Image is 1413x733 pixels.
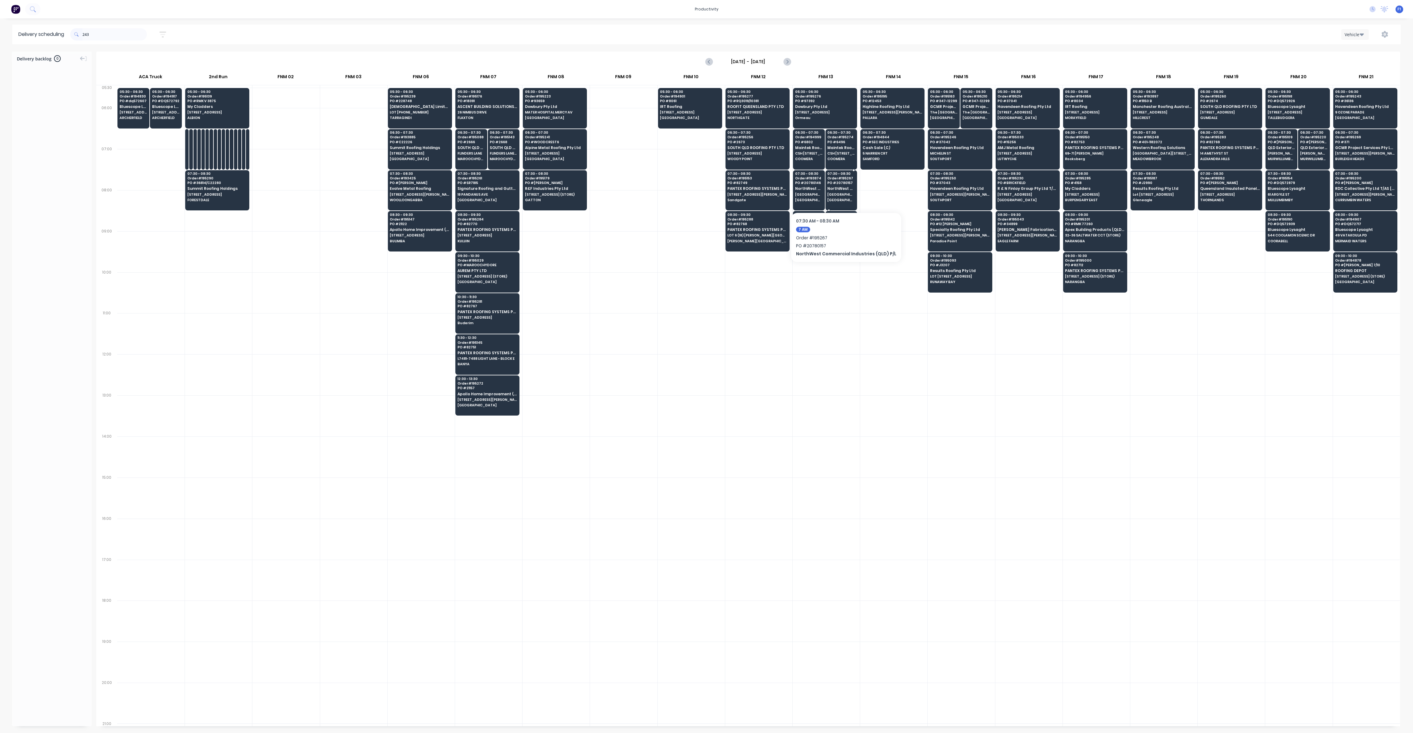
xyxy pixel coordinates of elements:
[1200,135,1260,139] span: Order # 195283
[1133,176,1192,180] span: Order # 195187
[795,152,823,155] span: CSH [STREET_ADDRESS]
[1200,105,1260,109] span: SOUTH QLD ROOFING PTY LTD
[1065,135,1124,139] span: Order # 195150
[117,71,184,85] div: ACA Truck
[1397,6,1401,12] span: F1
[458,116,517,120] span: FLAXTON
[458,94,517,98] span: Order # 195176
[152,90,180,94] span: 05:30 - 06:30
[120,105,147,109] span: Bluescope Lysaght
[525,172,584,175] span: 07:30 - 08:30
[1335,176,1395,180] span: Order # 195200
[863,135,922,139] span: Order # 194844
[320,71,387,85] div: FNM 03
[525,110,584,114] span: MATER HOSPITAL MERCY AV
[458,140,485,144] span: PO # 2666
[827,176,855,180] span: Order # 195267
[727,186,787,190] span: PANTEX ROOFING SYSTEMS PTY LTD
[1341,29,1369,40] button: Vehicle
[82,28,147,40] input: Search for orders
[387,71,454,85] div: FNM 06
[1200,152,1260,155] span: 14 AMETHYST ST
[1335,110,1395,114] span: 9 OZONE PARADE
[1197,71,1265,85] div: FNM 19
[1133,140,1192,144] span: PO # 401-1182072
[1268,135,1295,139] span: Order # 195109
[727,193,787,196] span: [STREET_ADDRESS][PERSON_NAME]
[795,172,823,175] span: 07:30 - 08:30
[1133,181,1192,185] span: PO # J2990
[525,157,584,161] span: [GEOGRAPHIC_DATA]
[390,110,449,114] span: LOT [PHONE_NUMBER]
[490,131,517,134] span: 06:30 - 07:30
[998,181,1057,185] span: PO # BRICKFIELD
[525,99,584,103] span: PO # 93659
[1200,146,1260,150] span: PANTEX ROOFING SYSTEMS PTY LTD
[458,186,517,190] span: Signature Roofing and Guttering - DJW Constructions Pty Ltd
[1335,99,1395,103] span: PO # 36136
[863,94,922,98] span: Order # 195195
[998,186,1057,190] span: R & N Finlay Group Pty Ltd T/as Sustainable
[1268,152,1295,155] span: [PERSON_NAME] DR
[458,172,517,175] span: 07:30 - 08:30
[1335,186,1395,190] span: RDC Collective Pty Ltd T/AS [PERSON_NAME] Metal Roofing
[1065,90,1124,94] span: 05:30 - 06:30
[827,172,855,175] span: 07:30 - 08:30
[1265,71,1332,85] div: FNM 20
[187,176,247,180] span: Order # 195290
[930,181,990,185] span: PO # 37043
[1065,176,1124,180] span: Order # 195285
[187,90,247,94] span: 05:30 - 06:30
[525,193,584,196] span: [STREET_ADDRESS] (STORE)
[96,186,117,228] div: 08:00
[1065,172,1124,175] span: 07:30 - 08:30
[390,146,449,150] span: Summit Roofing Holdings
[1133,152,1192,155] span: [GEOGRAPHIC_DATA][STREET_ADDRESS]
[795,181,823,185] span: PO # 20780146
[525,152,584,155] span: [STREET_ADDRESS]
[860,71,927,85] div: FNM 14
[863,110,922,114] span: [STREET_ADDRESS][PERSON_NAME]
[930,140,990,144] span: PO # 37042
[660,105,719,109] span: IRT Roofing
[1268,172,1327,175] span: 07:30 - 08:30
[1268,94,1327,98] span: Order # 195198
[795,176,823,180] span: Order # 193874
[692,5,722,14] div: productivity
[998,146,1057,150] span: AMJ Metal Roofing
[795,193,823,196] span: [GEOGRAPHIC_DATA][PERSON_NAME]
[1133,146,1192,150] span: Western Roofing Solutions
[930,193,990,196] span: [STREET_ADDRESS][PERSON_NAME]
[1335,172,1395,175] span: 07:30 - 08:30
[152,105,180,109] span: Bluescope Lysaght
[795,135,823,139] span: Order # 194999
[1200,116,1260,120] span: GUMDALE
[930,99,958,103] span: PO # 347-12299
[1133,90,1192,94] span: 05:30 - 06:30
[930,152,990,155] span: MICHELIN ST
[12,25,70,44] div: Delivery scheduling
[1300,152,1328,155] span: [PERSON_NAME][GEOGRAPHIC_DATA]
[863,99,922,103] span: PO # 12453
[827,131,855,134] span: 06:30 - 07:30
[727,152,787,155] span: [STREET_ADDRESS]
[1268,186,1327,190] span: Bluescope Lysaght
[998,116,1057,120] span: [GEOGRAPHIC_DATA]
[725,71,792,85] div: FNM 12
[930,90,958,94] span: 05:30 - 06:30
[17,56,52,62] span: Delivery backlog
[458,157,485,161] span: MAROOCHYDORE
[490,152,517,155] span: FLINDERS LANE (LTBUILD SITE)
[795,131,823,134] span: 06:30 - 07:30
[458,176,517,180] span: Order # 195261
[727,105,787,109] span: ROOFIT QUEENSLAND PTY LTD
[1300,157,1328,161] span: MURWILLUMBAH
[458,110,517,114] span: 26 NIMBUS DRIVE
[827,186,855,190] span: NorthWest Commercial Industries (QLD) P/L
[863,157,922,161] span: SAMFORD
[525,186,584,190] span: R&F Industries Pty Ltd
[1335,135,1395,139] span: Order # 195269
[1335,90,1395,94] span: 05:30 - 06:30
[1133,157,1192,161] span: MEADOWBROOK
[1200,90,1260,94] span: 05:30 - 06:30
